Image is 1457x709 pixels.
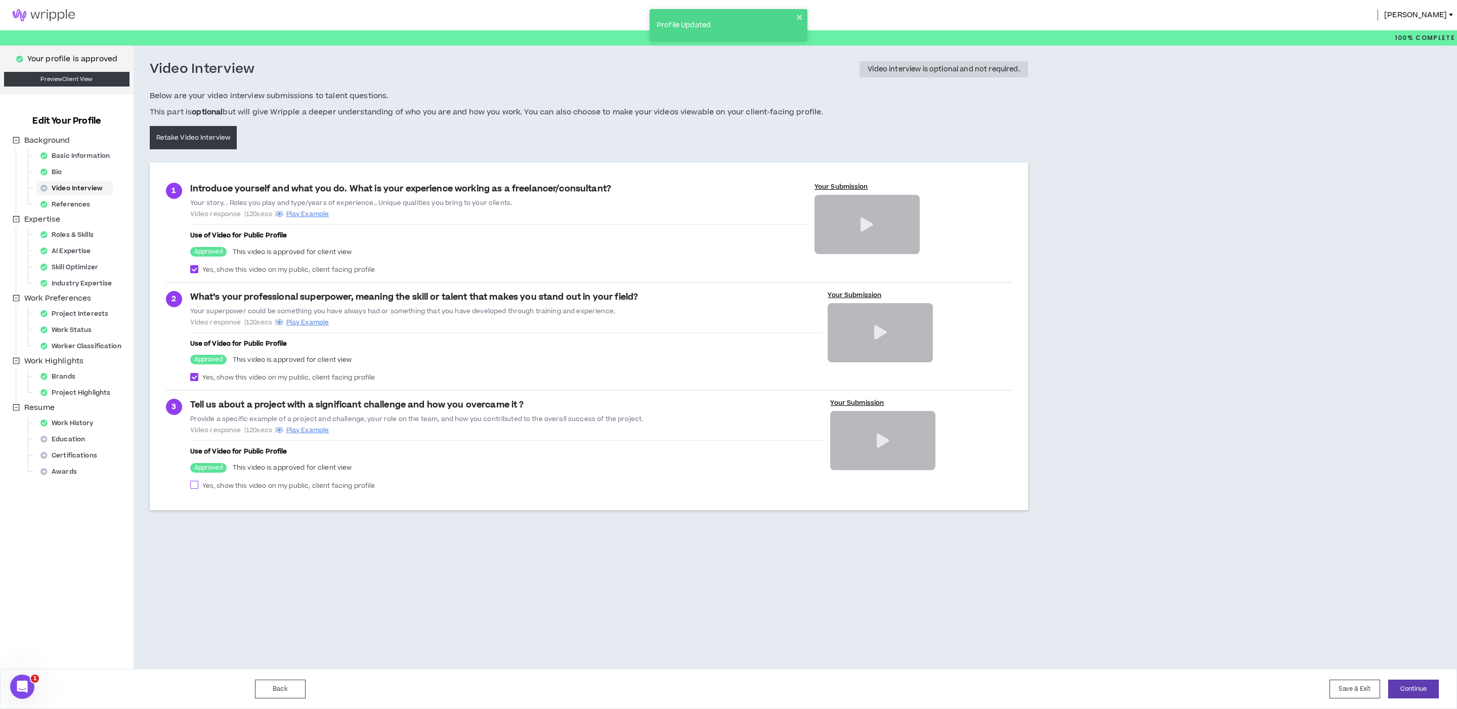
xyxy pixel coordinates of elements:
[286,426,329,435] span: Play Example
[1413,33,1455,43] span: Complete
[1395,30,1455,46] p: 100%
[22,402,57,414] span: Resume
[277,318,329,327] a: Play Example
[150,61,255,78] h3: Video Interview
[654,17,796,34] div: Profile Updated
[868,66,1019,73] div: Video interview is optional and not required.
[1384,10,1447,21] span: [PERSON_NAME]
[36,386,120,400] div: Project Highlights
[36,465,87,479] div: Awards
[233,463,352,472] p: This video is approved for client view
[190,415,825,423] div: Provide a specific example of a project and challenge, your role on the team, and how you contrib...
[1330,680,1380,698] button: Save & Exit
[233,355,352,364] p: This video is approved for client view
[202,373,375,382] label: Yes, show this video on my public, client facing profile
[36,228,104,242] div: Roles & Skills
[36,432,95,446] div: Education
[150,90,824,102] span: Below are your video interview submissions to talent questions.
[13,404,20,411] span: minus-square
[192,107,223,117] b: optional
[190,426,825,434] span: Video response | 120 secs |
[24,214,60,225] span: Expertise
[36,260,108,274] div: Skill Optimizer
[277,210,329,219] a: Play Example
[36,181,113,195] div: Video Interview
[24,402,55,413] span: Resume
[150,106,824,118] span: This part is but will give Wripple a deeper understanding of who you are and how you work. You ca...
[36,165,72,179] div: Bio
[190,210,808,218] span: Video response | 120 secs |
[36,244,101,258] div: AI Expertise
[190,463,227,473] sup: Approved
[233,247,352,257] p: This video is approved for client view
[828,291,1011,299] p: Your Submission
[190,355,227,364] sup: Approved
[36,448,107,463] div: Certifications
[190,318,822,326] span: Video response | 120 secs |
[36,369,85,384] div: Brands
[13,216,20,223] span: minus-square
[36,339,132,353] div: Worker Classification
[190,225,808,246] p: Use of Video for Public Profile
[28,115,105,127] h3: Edit Your Profile
[10,675,34,699] iframe: Intercom live chat
[150,126,237,149] a: Retake Video Interview
[24,135,70,146] span: Background
[815,183,1012,191] p: Your Submission
[22,293,93,305] span: Work Preferences
[22,355,85,367] span: Work Highlights
[172,294,176,305] span: 2
[36,276,122,290] div: Industry Expertise
[24,356,83,366] span: Work Highlights
[190,441,825,462] p: Use of Video for Public Profile
[36,197,100,212] div: References
[286,318,329,327] span: Play Example
[202,482,375,490] label: Yes, show this video on my public, client facing profile
[36,149,120,163] div: Basic Information
[1388,680,1439,698] button: Continue
[796,13,803,21] button: close
[277,426,329,435] a: Play Example
[13,357,20,364] span: minus-square
[22,214,62,226] span: Expertise
[190,307,822,315] div: Your superpower could be something you have always had or something that you have developed throu...
[27,54,117,65] p: Your profile is approved
[190,333,822,354] p: Use of Video for Public Profile
[4,72,130,87] a: PreviewClient View
[255,680,306,698] button: Back
[24,293,91,304] span: Work Preferences
[36,307,118,321] div: Project Interests
[31,675,39,683] span: 1
[36,323,102,337] div: Work Status
[190,199,808,207] div: Your story. . Roles you play and type/years of experience.. Unique qualities you bring to your cl...
[172,401,176,412] span: 3
[13,137,20,144] span: minus-square
[13,295,20,302] span: minus-square
[22,135,72,147] span: Background
[172,185,176,196] span: 1
[36,416,104,430] div: Work History
[830,399,1011,407] p: Your Submission
[286,210,329,219] span: Play Example
[202,266,375,274] label: Yes, show this video on my public, client facing profile
[190,247,227,257] sup: Approved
